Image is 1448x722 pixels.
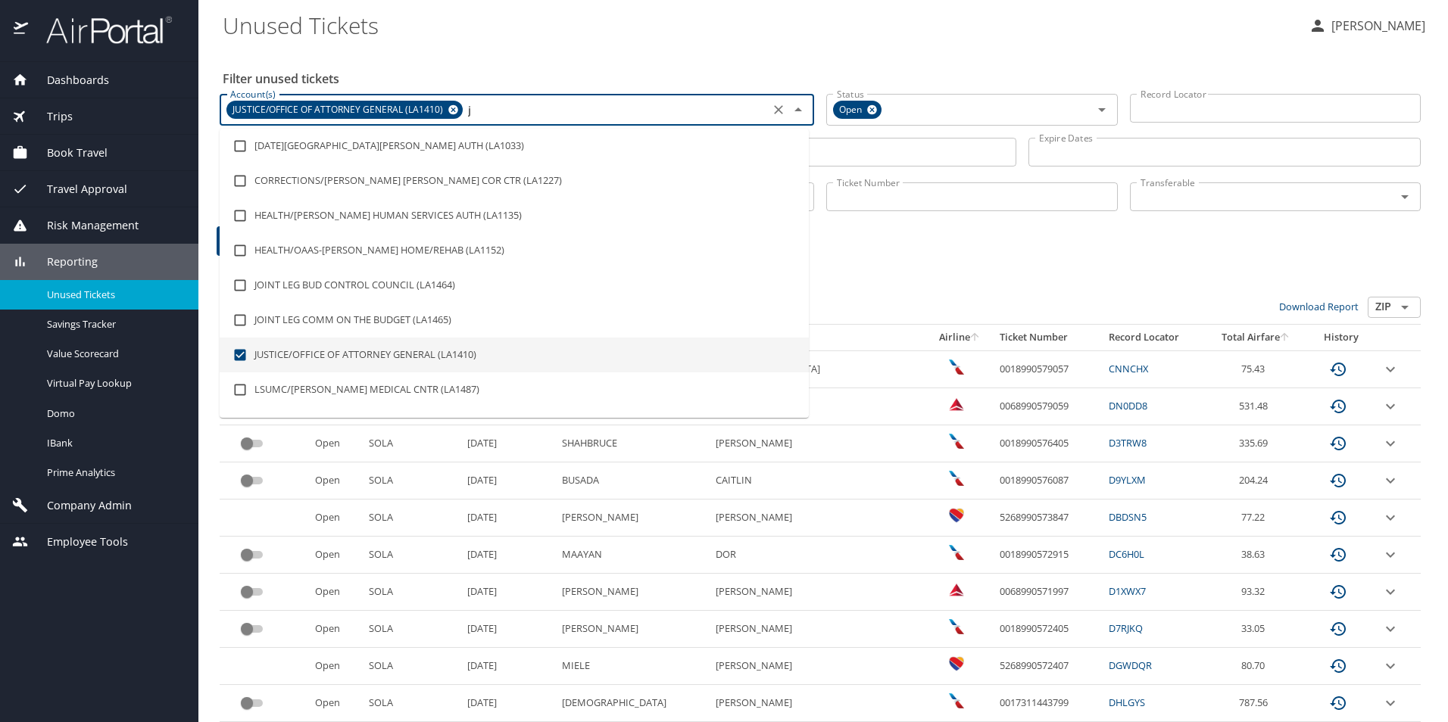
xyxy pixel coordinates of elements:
h1: Unused Tickets [223,2,1297,48]
a: CNNCHX [1109,362,1148,375]
td: Open [309,685,363,722]
td: [DATE] [461,462,556,499]
td: [DEMOGRAPHIC_DATA] [556,685,710,722]
li: HEALTH/OAAS-[PERSON_NAME] HOME/REHAB (LA1152) [220,233,809,268]
span: Travel Approval [28,181,127,198]
button: expand row [1381,583,1400,601]
td: SOLA [363,611,461,648]
p: [PERSON_NAME] [1327,17,1425,35]
th: Airline [926,325,994,350]
td: 204.24 [1206,462,1307,499]
td: 33.05 [1206,611,1307,648]
button: expand row [1381,471,1400,490]
h2: Filter unused tickets [223,67,1424,91]
td: MAAYAN [556,537,710,574]
span: IBank [47,436,180,450]
td: [DATE] [461,611,556,648]
td: [PERSON_NAME] [710,685,926,722]
td: 335.69 [1206,425,1307,462]
td: 0068990571997 [994,574,1103,611]
span: Open [833,102,871,118]
img: Southwest Airlines [949,656,964,671]
a: Download Report [1279,300,1359,313]
a: D9YLXM [1109,473,1146,487]
button: expand row [1381,509,1400,527]
span: Dashboards [28,72,109,89]
li: JUSTICE/OFFICE OF ATTORNEY GENERAL (LA1410) [220,338,809,372]
button: [PERSON_NAME] [1303,12,1431,39]
button: expand row [1381,546,1400,564]
span: Virtual Pay Lookup [47,376,180,391]
td: [DATE] [461,648,556,685]
li: JOINT LEG COMM ON THE BUDGET (LA1465) [220,303,809,338]
td: [DATE] [461,425,556,462]
span: Risk Management [28,217,139,234]
td: 77.22 [1206,499,1307,537]
img: American Airlines [949,619,964,634]
img: airportal-logo.png [30,15,172,45]
td: SOLA [363,425,461,462]
td: 0018990579057 [994,350,1103,387]
a: DN0DD8 [1109,399,1147,412]
button: Open [1394,297,1415,318]
img: Delta Airlines [949,582,964,597]
span: Savings Tracker [47,317,180,331]
td: 531.48 [1206,388,1307,425]
h3: 623 Results [220,270,1421,297]
button: expand row [1381,434,1400,453]
td: [PERSON_NAME] [710,648,926,685]
th: First Name [710,325,926,350]
span: Prime Analytics [47,465,180,480]
td: CAITLIN [710,462,926,499]
td: Open [309,611,363,648]
td: [PERSON_NAME] [710,499,926,537]
span: Trips [28,108,73,125]
td: [DATE] [461,574,556,611]
td: SOLA [363,537,461,574]
li: LSUMC/[PERSON_NAME] MEDICAL CNTR (LA1487) [220,372,809,407]
span: Employee Tools [28,534,128,550]
span: Company Admin [28,497,132,514]
td: 0017311443799 [994,685,1103,722]
span: Book Travel [28,145,108,161]
button: sort [970,333,981,343]
span: Domo [47,406,180,421]
td: 5268990572407 [994,648,1103,685]
td: 80.70 [1206,648,1307,685]
img: Delta Airlines [949,397,964,412]
li: JOINT LEG BUD CONTROL COUNCIL (LA1464) [220,268,809,303]
td: BUSADA [556,462,710,499]
th: History [1307,325,1375,350]
span: Unused Tickets [47,288,180,302]
td: [PERSON_NAME] [710,611,926,648]
td: [PERSON_NAME] [556,574,710,611]
a: D1XWX7 [1109,584,1146,598]
button: expand row [1381,360,1400,378]
td: 0018990576405 [994,425,1103,462]
img: American Airlines [949,359,964,375]
img: American Airlines [949,471,964,486]
th: Record Locator [1103,325,1206,350]
button: expand row [1381,694,1400,712]
td: [DEMOGRAPHIC_DATA] [710,350,926,387]
td: 38.63 [1206,537,1307,574]
li: HEALTH/[PERSON_NAME] HUMAN SERVICES AUTH (LA1135) [220,198,809,233]
td: SOLA [363,499,461,537]
img: Southwest Airlines [949,508,964,523]
button: expand row [1381,657,1400,675]
a: DHLGYS [1109,696,1145,709]
td: Open [309,499,363,537]
td: SHAHBRUCE [556,425,710,462]
td: 0018990572915 [994,537,1103,574]
td: 787.56 [1206,685,1307,722]
td: [PERSON_NAME] [710,425,926,462]
td: SOLA [363,574,461,611]
button: expand row [1381,397,1400,415]
li: CORRECTIONS/[PERSON_NAME] [PERSON_NAME] COR CTR (LA1227) [220,163,809,198]
a: D3TRW8 [1109,436,1147,450]
td: [DATE] [461,685,556,722]
td: [DATE] [461,499,556,537]
a: DBDSN5 [1109,510,1147,524]
button: expand row [1381,620,1400,638]
td: 5268990573847 [994,499,1103,537]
